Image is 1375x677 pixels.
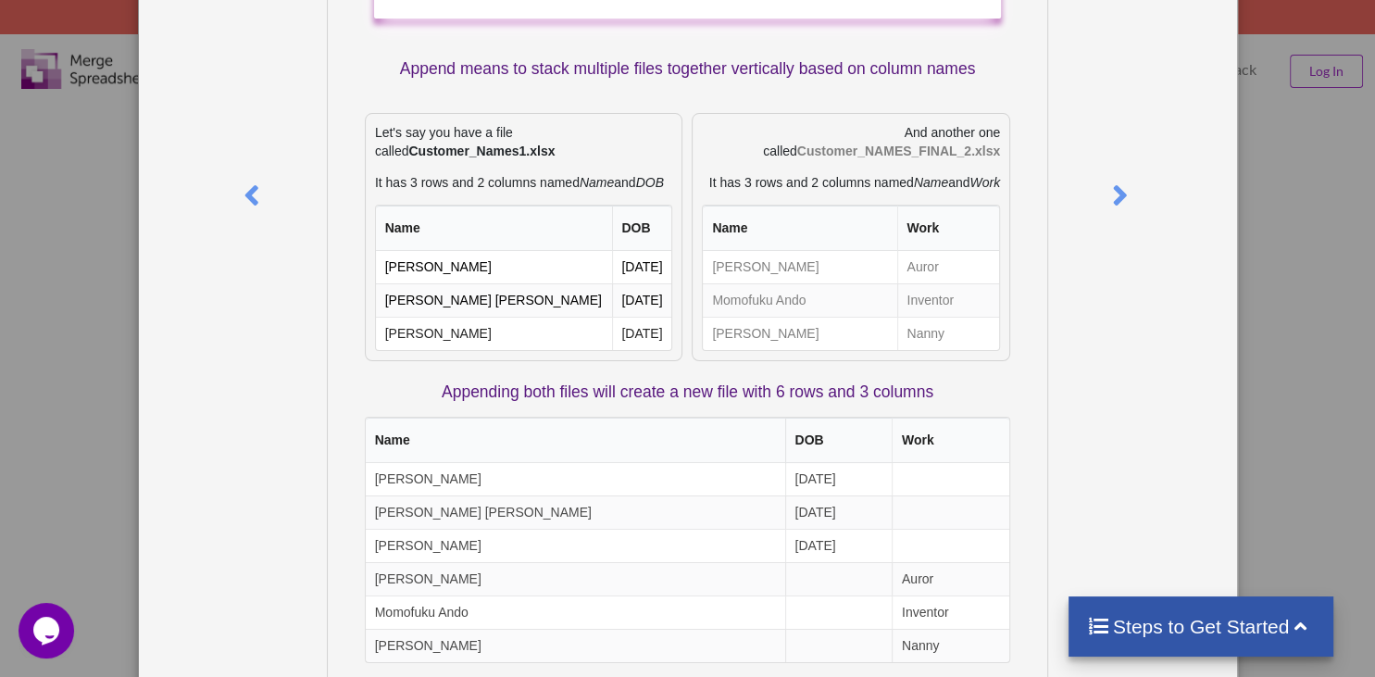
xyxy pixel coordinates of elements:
[785,495,892,529] td: [DATE]
[408,144,555,158] b: Customer_Names1.xlsx
[365,381,1010,404] p: Appending both files will create a new file with 6 rows and 3 columns
[892,418,1009,463] th: Work
[797,144,1000,158] b: Customer_NAMES_FINAL_2.xlsx
[375,123,673,160] p: Let's say you have a file called
[702,173,1000,192] p: It has 3 rows and 2 columns named and
[376,206,612,251] th: Name
[366,562,785,596] td: [PERSON_NAME]
[892,596,1009,629] td: Inventor
[785,463,892,495] td: [DATE]
[897,206,1000,251] th: Work
[897,251,1000,283] td: Auror
[1087,615,1316,638] h4: Steps to Get Started
[612,251,672,283] td: [DATE]
[366,495,785,529] td: [PERSON_NAME] [PERSON_NAME]
[703,283,896,317] td: Momofuku Ando
[580,175,614,190] i: Name
[376,317,612,350] td: [PERSON_NAME]
[785,418,892,463] th: DOB
[892,562,1009,596] td: Auror
[366,463,785,495] td: [PERSON_NAME]
[374,57,1001,81] p: Append means to stack multiple files together vertically based on column names
[19,603,78,658] iframe: chat widget
[969,175,1000,190] i: Work
[366,596,785,629] td: Momofuku Ando
[612,317,672,350] td: [DATE]
[702,123,1000,160] p: And another one called
[366,629,785,662] td: [PERSON_NAME]
[897,317,1000,350] td: Nanny
[366,529,785,562] td: [PERSON_NAME]
[785,529,892,562] td: [DATE]
[892,629,1009,662] td: Nanny
[612,283,672,317] td: [DATE]
[376,283,612,317] td: [PERSON_NAME] [PERSON_NAME]
[376,251,612,283] td: [PERSON_NAME]
[897,283,1000,317] td: Inventor
[375,173,673,192] p: It has 3 rows and 2 columns named and
[703,206,896,251] th: Name
[366,418,785,463] th: Name
[703,251,896,283] td: [PERSON_NAME]
[636,175,664,190] i: DOB
[703,317,896,350] td: [PERSON_NAME]
[612,206,672,251] th: DOB
[914,175,948,190] i: Name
